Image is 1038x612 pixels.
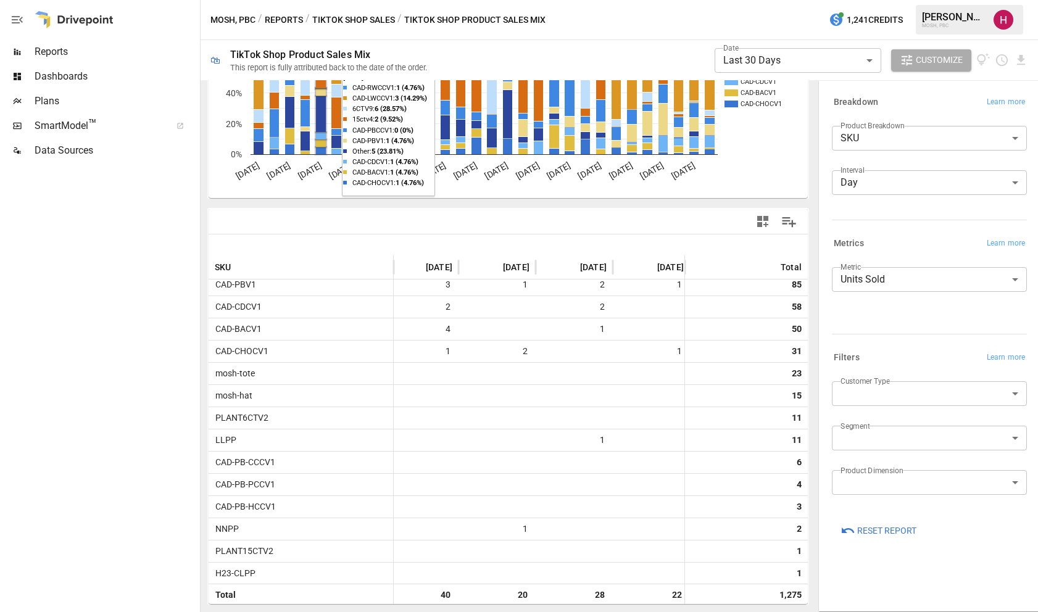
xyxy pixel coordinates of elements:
[841,262,861,272] label: Metric
[210,590,236,600] span: Total
[35,44,197,59] span: Reports
[857,523,916,539] span: Reset Report
[542,274,607,296] span: 2
[514,160,541,181] text: [DATE]
[296,160,323,181] text: [DATE]
[779,584,802,606] div: 1,275
[465,584,529,606] span: 20
[452,160,479,181] text: [DATE]
[328,160,355,181] text: [DATE]
[388,341,452,362] span: 1
[797,496,802,518] div: 3
[397,12,402,28] div: /
[210,546,273,556] span: PLANT15CTV2
[210,54,220,66] div: 🛍
[210,279,256,289] span: CAD-PBV1
[465,341,529,362] span: 2
[741,100,782,108] text: CAD-CHOCV1
[210,502,276,511] span: CAD-PB-HCCV1
[305,12,310,28] div: /
[210,568,255,578] span: H23-CLPP
[657,261,684,273] span: [DATE]
[723,43,739,53] label: Date
[792,274,802,296] div: 85
[995,53,1009,67] button: Schedule report
[388,296,452,318] span: 2
[388,318,452,340] span: 4
[312,12,395,28] button: TikTok Shop Sales
[1014,53,1028,67] button: Download report
[775,208,803,236] button: Manage Columns
[986,2,1021,37] button: Hayton Oei
[465,274,529,296] span: 1
[421,160,448,181] text: [DATE]
[35,118,163,133] span: SmartModel
[388,584,452,606] span: 40
[832,267,1027,292] div: Units Sold
[619,341,684,362] span: 1
[723,54,781,66] span: Last 30 Days
[741,78,776,86] text: CAD-CDCV1
[987,352,1025,364] span: Learn more
[210,302,262,312] span: CAD-CDCV1
[792,407,802,429] div: 11
[797,540,802,562] div: 1
[580,261,607,273] span: [DATE]
[824,9,908,31] button: 1,241Credits
[847,12,903,28] span: 1,241 Credits
[542,429,607,451] span: 1
[210,435,236,445] span: LLPP
[210,413,268,423] span: PLANT6CTV2
[483,160,510,181] text: [DATE]
[792,429,802,451] div: 11
[359,160,386,181] text: [DATE]
[841,421,870,431] label: Segment
[619,584,684,606] span: 22
[834,237,864,250] h6: Metrics
[542,584,607,606] span: 28
[891,49,971,72] button: Customize
[619,274,684,296] span: 1
[210,12,255,28] button: MOSH, PBC
[832,519,925,542] button: Reset Report
[503,261,529,273] span: [DATE]
[484,258,502,276] button: Sort
[797,518,802,540] div: 2
[210,524,239,534] span: NNPP
[542,318,607,340] span: 1
[210,324,262,334] span: CAD-BACV1
[231,149,242,159] text: 0%
[465,518,529,540] span: 1
[922,23,986,28] div: MOSH, PBC
[797,474,802,495] div: 4
[797,452,802,473] div: 6
[390,160,417,181] text: [DATE]
[639,160,666,181] text: [DATE]
[792,363,802,384] div: 23
[670,160,697,181] text: [DATE]
[841,376,890,386] label: Customer Type
[235,160,262,181] text: [DATE]
[792,318,802,340] div: 50
[230,49,370,60] div: TikTok Shop Product Sales Mix
[607,160,634,181] text: [DATE]
[426,261,452,273] span: [DATE]
[215,261,231,273] span: SKU
[922,11,986,23] div: [PERSON_NAME]
[987,238,1025,250] span: Learn more
[576,160,604,181] text: [DATE]
[797,563,802,584] div: 1
[88,117,97,132] span: ™
[834,351,860,365] h6: Filters
[230,63,427,72] div: This report is fully attributed back to the date of the order.
[562,258,579,276] button: Sort
[542,296,607,318] span: 2
[210,391,252,400] span: mosh-hat
[35,69,197,84] span: Dashboards
[265,160,293,181] text: [DATE]
[226,88,242,98] text: 40%
[233,258,250,276] button: Sort
[226,119,242,129] text: 20%
[210,368,255,378] span: mosh-tote
[792,341,802,362] div: 31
